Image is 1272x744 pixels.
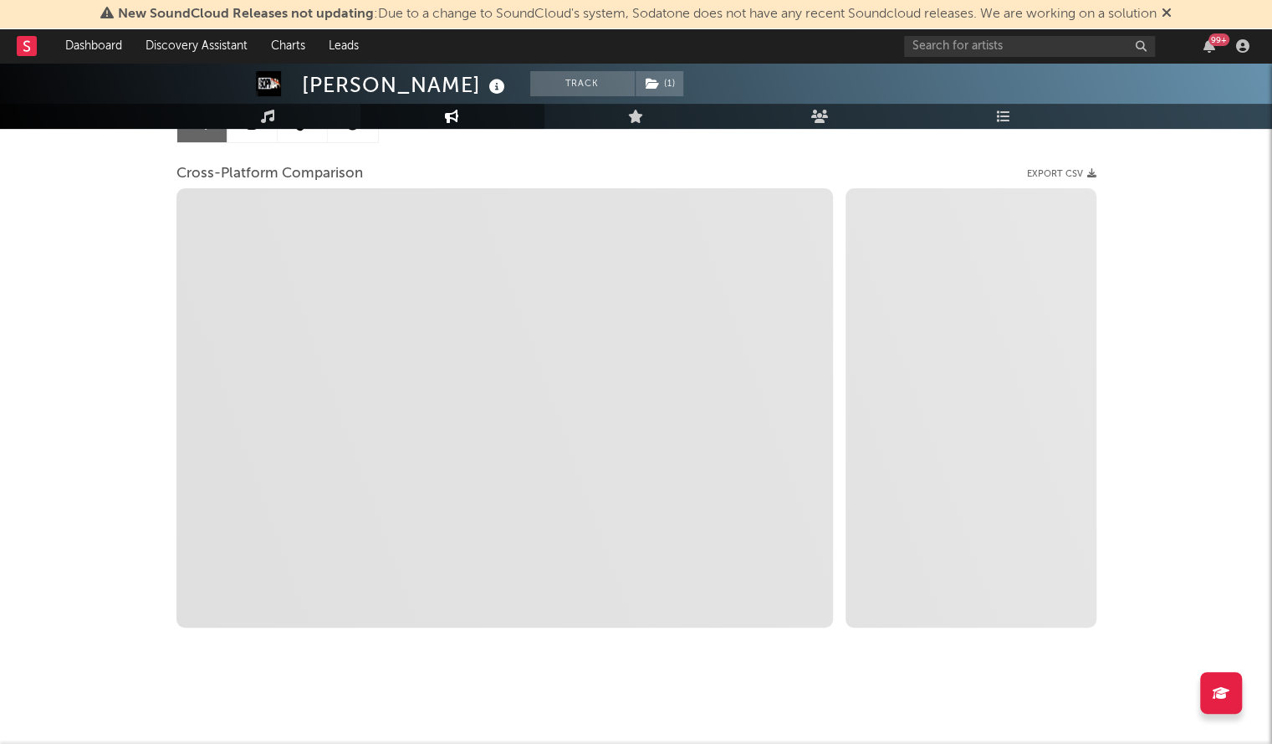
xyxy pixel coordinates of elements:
[317,29,370,63] a: Leads
[1203,39,1215,53] button: 99+
[1162,8,1172,21] span: Dismiss
[118,8,1157,21] span: : Due to a change to SoundCloud's system, Sodatone does not have any recent Soundcloud releases. ...
[54,29,134,63] a: Dashboard
[636,71,683,96] button: (1)
[134,29,259,63] a: Discovery Assistant
[176,164,363,184] span: Cross-Platform Comparison
[1208,33,1229,46] div: 99 +
[118,8,374,21] span: New SoundCloud Releases not updating
[259,29,317,63] a: Charts
[302,71,509,99] div: [PERSON_NAME]
[904,36,1155,57] input: Search for artists
[530,71,635,96] button: Track
[635,71,684,96] span: ( 1 )
[1027,169,1096,179] button: Export CSV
